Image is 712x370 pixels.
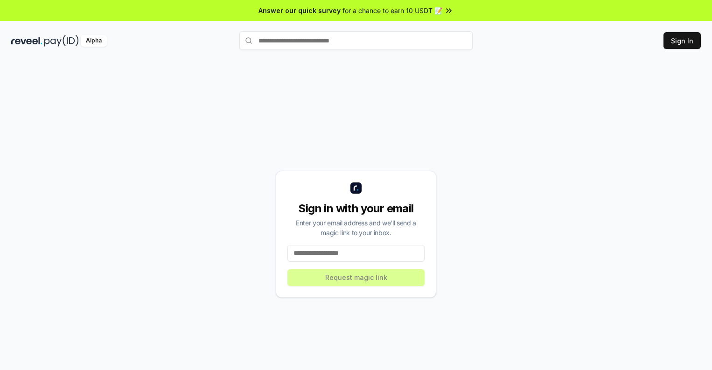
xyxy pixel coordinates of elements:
[11,35,42,47] img: reveel_dark
[44,35,79,47] img: pay_id
[342,6,442,15] span: for a chance to earn 10 USDT 📝
[258,6,341,15] span: Answer our quick survey
[663,32,701,49] button: Sign In
[287,218,425,237] div: Enter your email address and we’ll send a magic link to your inbox.
[81,35,107,47] div: Alpha
[350,182,362,194] img: logo_small
[287,201,425,216] div: Sign in with your email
